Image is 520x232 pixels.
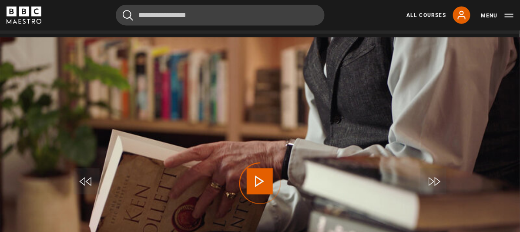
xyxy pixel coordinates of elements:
input: Search [116,5,325,26]
button: Toggle navigation [481,11,513,20]
svg: BBC Maestro [7,7,41,24]
a: All Courses [406,11,446,19]
button: Submit the search query [123,10,133,21]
